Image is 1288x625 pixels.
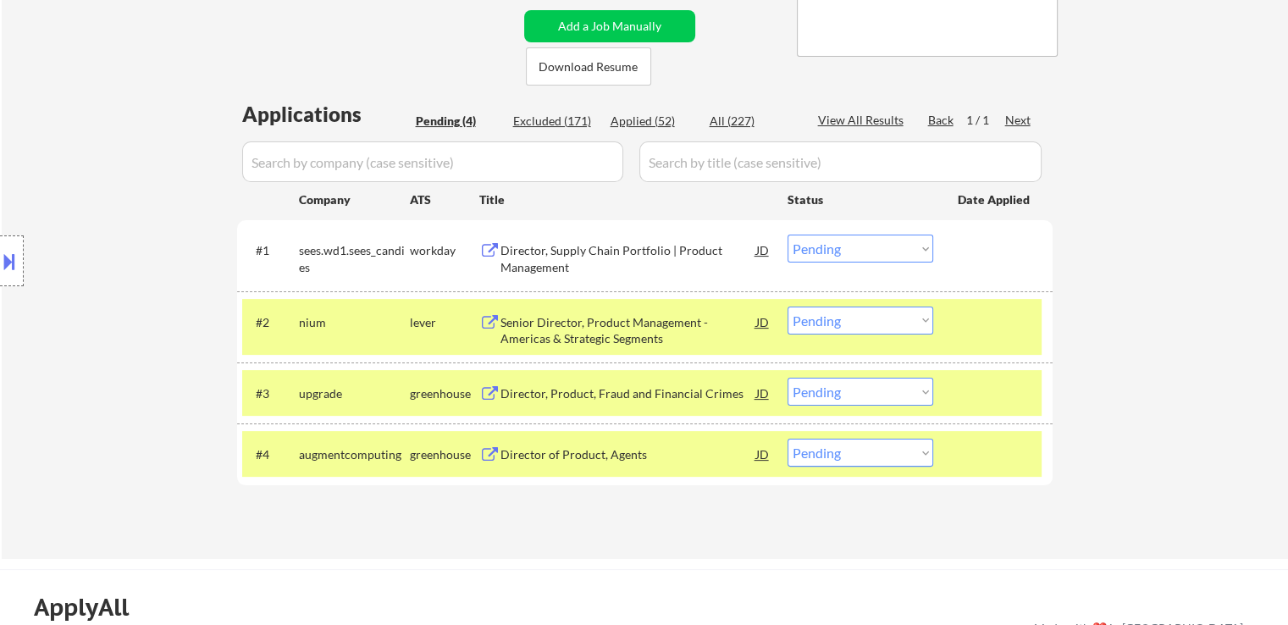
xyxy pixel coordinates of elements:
[299,242,410,275] div: sees.wd1.sees_candies
[410,385,479,402] div: greenhouse
[500,385,756,402] div: Director, Product, Fraud and Financial Crimes
[242,141,623,182] input: Search by company (case sensitive)
[410,446,479,463] div: greenhouse
[479,191,771,208] div: Title
[513,113,598,130] div: Excluded (171)
[966,112,1005,129] div: 1 / 1
[410,314,479,331] div: lever
[710,113,794,130] div: All (227)
[526,47,651,86] button: Download Resume
[928,112,955,129] div: Back
[299,191,410,208] div: Company
[242,104,410,124] div: Applications
[500,446,756,463] div: Director of Product, Agents
[788,184,933,214] div: Status
[500,314,756,347] div: Senior Director, Product Management - Americas & Strategic Segments
[818,112,909,129] div: View All Results
[1005,112,1032,129] div: Next
[299,314,410,331] div: nium
[500,242,756,275] div: Director, Supply Chain Portfolio | Product Management
[299,385,410,402] div: upgrade
[410,191,479,208] div: ATS
[34,593,148,622] div: ApplyAll
[755,378,771,408] div: JD
[416,113,500,130] div: Pending (4)
[755,439,771,469] div: JD
[755,235,771,265] div: JD
[958,191,1032,208] div: Date Applied
[639,141,1042,182] input: Search by title (case sensitive)
[256,446,285,463] div: #4
[299,446,410,463] div: augmentcomputing
[611,113,695,130] div: Applied (52)
[410,242,479,259] div: workday
[755,307,771,337] div: JD
[524,10,695,42] button: Add a Job Manually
